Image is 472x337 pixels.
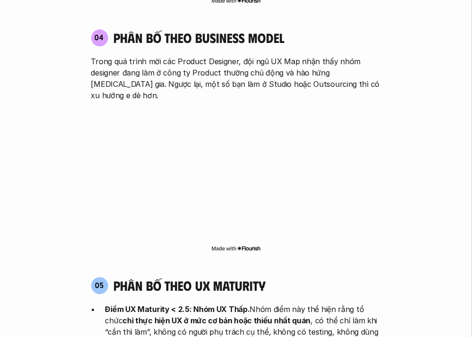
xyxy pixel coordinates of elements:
img: Made with Flourish [211,244,261,252]
p: 04 [95,34,104,41]
h4: phân bố theo business model [114,30,285,46]
iframe: Interactive or visual content [83,120,390,243]
p: Trong quá trình mời các Product Designer, đội ngũ UX Map nhận thấy nhóm designer đang làm ở công ... [91,56,381,101]
h4: phân bố theo ux maturity [114,278,266,294]
strong: Điểm UX Maturity < 2.5: Nhóm UX Thấp. [105,304,250,314]
p: 05 [95,281,104,289]
strong: chỉ thực hiện UX ở mức cơ bản hoặc thiếu nhất quán [122,316,310,325]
